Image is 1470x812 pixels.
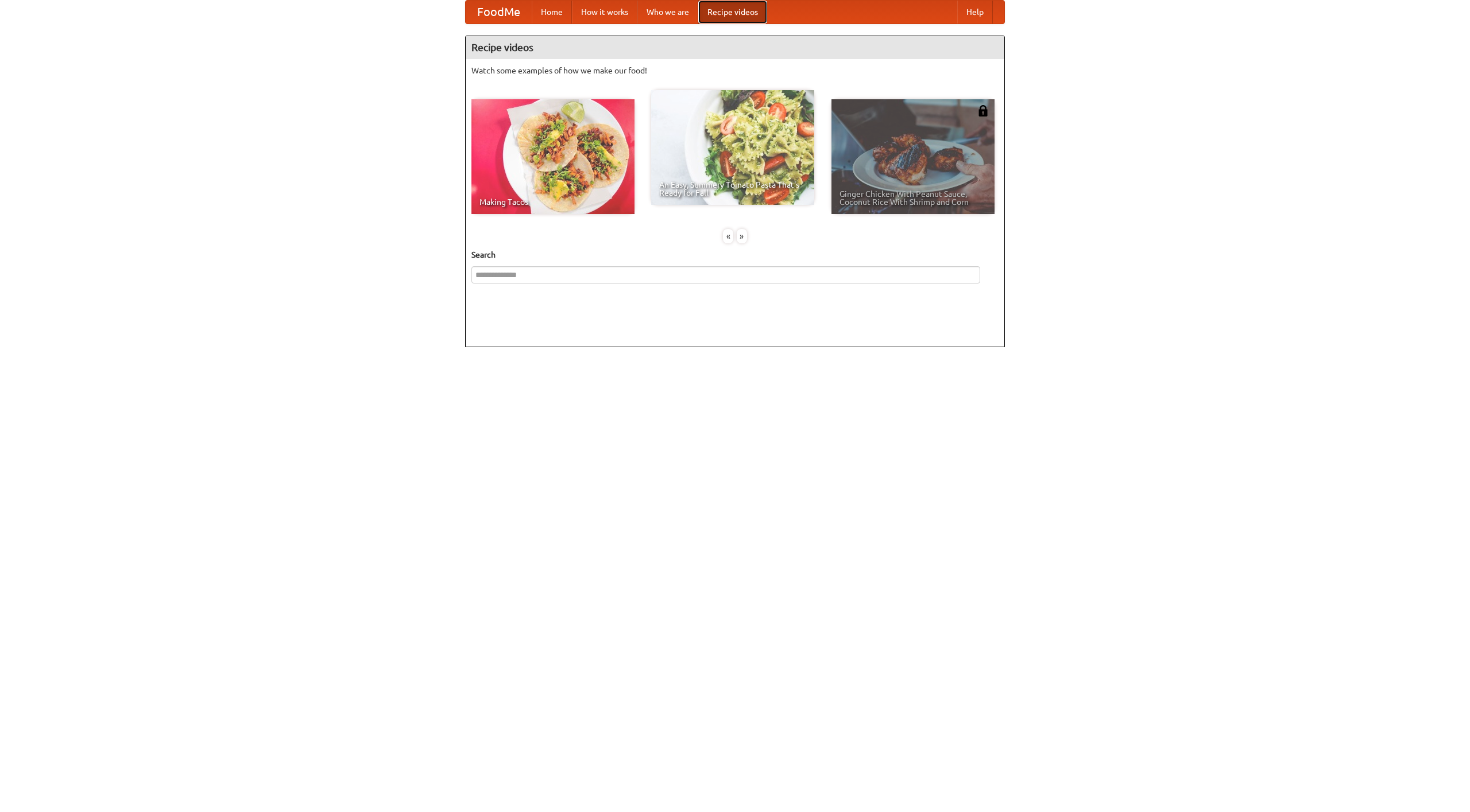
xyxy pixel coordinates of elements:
h4: Recipe videos [466,36,1004,59]
a: Help [957,1,993,24]
a: Recipe videos [698,1,767,24]
a: An Easy, Summery Tomato Pasta That's Ready for Fall [651,90,814,205]
a: How it works [572,1,637,24]
p: Watch some examples of how we make our food! [471,65,999,76]
a: FoodMe [466,1,532,24]
img: 483408.png [977,105,989,116]
h5: Search [471,249,999,261]
a: Who we are [637,1,698,24]
a: Home [532,1,572,24]
div: » [737,229,747,243]
span: Making Tacos [479,198,626,206]
span: An Easy, Summery Tomato Pasta That's Ready for Fall [659,181,806,197]
a: Making Tacos [471,99,635,214]
div: « [723,229,733,243]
